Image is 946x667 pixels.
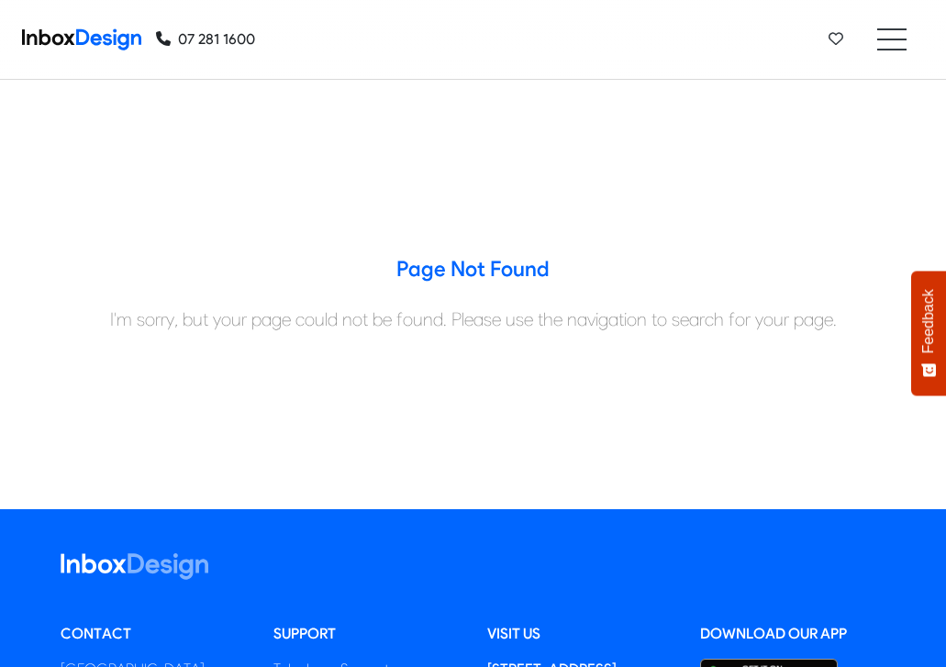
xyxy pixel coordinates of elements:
h5: Download our App [700,624,886,644]
div: I'm sorry, but your page could not be found. Please use the navigation to search for your page. [47,306,900,333]
button: Feedback - Show survey [911,271,946,395]
h5: Visit us [487,624,673,644]
h5: Support [273,624,460,644]
h3: Page Not Found [47,256,900,283]
img: logo_inboxdesign_white.svg [61,553,208,580]
a: 07 281 1600 [156,28,255,50]
h5: Contact [61,624,247,644]
span: Feedback [920,289,937,353]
